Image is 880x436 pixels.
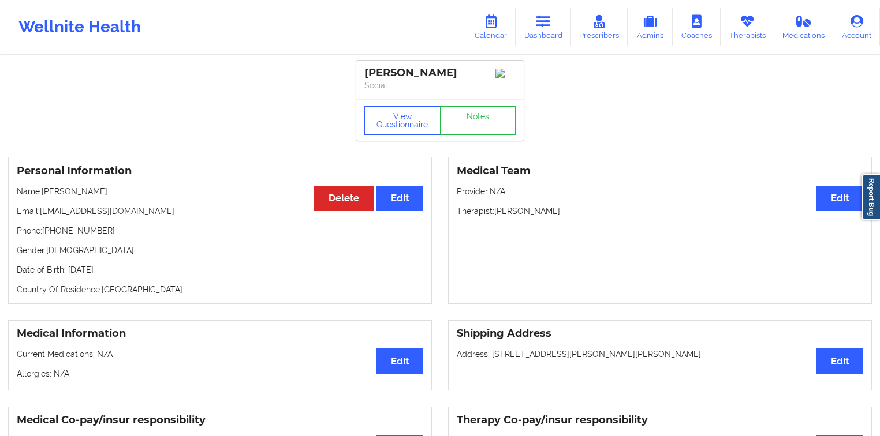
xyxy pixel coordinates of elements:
h3: Shipping Address [457,327,863,340]
h3: Medical Information [17,327,423,340]
p: Provider: N/A [457,186,863,197]
p: Date of Birth: [DATE] [17,264,423,276]
a: Coaches [673,8,721,46]
h3: Medical Co-pay/insur responsibility [17,414,423,427]
p: Gender: [DEMOGRAPHIC_DATA] [17,245,423,256]
button: Edit [816,186,863,211]
a: Calendar [466,8,516,46]
a: Medications [774,8,834,46]
h3: Therapy Co-pay/insur responsibility [457,414,863,427]
button: Edit [376,186,423,211]
p: Current Medications: N/A [17,348,423,360]
a: Account [833,8,880,46]
p: Country Of Residence: [GEOGRAPHIC_DATA] [17,284,423,295]
h3: Personal Information [17,164,423,178]
a: Therapists [721,8,774,46]
a: Report Bug [862,174,880,220]
p: Social [364,80,516,91]
a: Notes [440,106,516,135]
p: Address: [STREET_ADDRESS][PERSON_NAME][PERSON_NAME] [457,348,863,360]
button: Delete [314,186,374,211]
div: [PERSON_NAME] [364,66,516,80]
button: Edit [376,348,423,373]
p: Name: [PERSON_NAME] [17,186,423,197]
p: Allergies: N/A [17,368,423,379]
a: Admins [628,8,673,46]
button: View Questionnaire [364,106,441,135]
img: Image%2Fplaceholer-image.png [495,69,516,78]
h3: Medical Team [457,164,863,178]
p: Phone: [PHONE_NUMBER] [17,225,423,236]
a: Dashboard [516,8,571,46]
p: Therapist: [PERSON_NAME] [457,205,863,217]
button: Edit [816,348,863,373]
a: Prescribers [571,8,628,46]
p: Email: [EMAIL_ADDRESS][DOMAIN_NAME] [17,205,423,217]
